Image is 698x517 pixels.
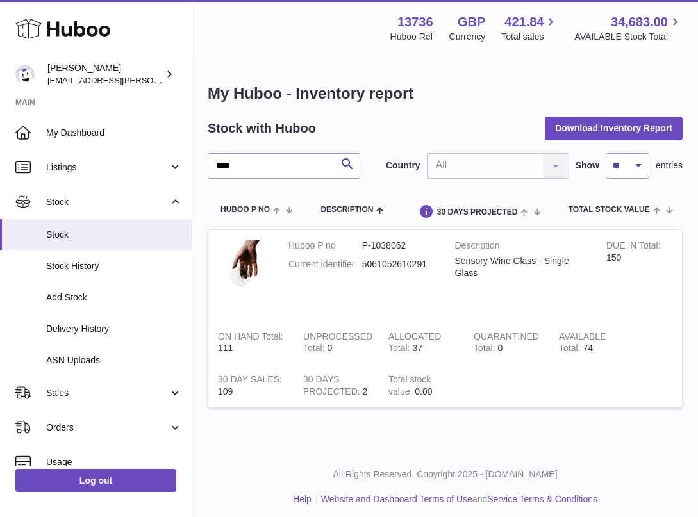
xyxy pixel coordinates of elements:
strong: UNPROCESSED Total [303,331,372,357]
strong: DUE IN Total [606,240,661,254]
span: Stock History [46,260,182,272]
a: Help [293,494,312,504]
a: 34,683.00 AVAILABLE Stock Total [574,13,683,43]
span: Huboo P no [220,206,270,214]
strong: 30 DAY SALES [218,374,282,388]
div: [PERSON_NAME] [47,62,163,86]
span: Delivery History [46,323,182,335]
td: 0 [294,321,379,365]
span: ASN Uploads [46,354,182,366]
strong: 30 DAYS PROJECTED [303,374,363,400]
h2: Stock with Huboo [208,120,316,137]
span: AVAILABLE Stock Total [574,31,683,43]
span: Add Stock [46,291,182,304]
td: 109 [208,364,294,407]
a: Log out [15,469,176,492]
a: Service Terms & Conditions [487,494,597,504]
strong: ON HAND Total [218,331,283,345]
button: Download Inventory Report [545,117,683,140]
strong: Total stock value [388,374,431,400]
span: Total stock value [569,206,650,214]
span: 34,683.00 [611,13,668,31]
span: 0.00 [415,386,432,397]
p: All Rights Reserved. Copyright 2025 - [DOMAIN_NAME] [203,468,688,480]
span: Stock [46,196,169,208]
strong: GBP [458,13,485,31]
li: and [317,493,597,505]
strong: 13736 [397,13,433,31]
dd: P-1038062 [362,240,436,252]
label: Show [576,160,599,172]
td: 150 [597,230,682,321]
strong: Description [455,240,587,255]
span: Orders [46,422,169,434]
span: [EMAIL_ADDRESS][PERSON_NAME][DOMAIN_NAME] [47,75,257,85]
span: Total sales [501,31,558,43]
span: Usage [46,456,182,468]
img: horia@orea.uk [15,65,35,84]
label: Country [386,160,420,172]
img: product image [218,240,269,308]
span: 30 DAYS PROJECTED [437,208,518,217]
td: 37 [379,321,464,365]
td: 111 [208,321,294,365]
strong: ALLOCATED Total [388,331,441,357]
span: 421.84 [504,13,544,31]
span: entries [656,160,683,172]
span: Sales [46,387,169,399]
dt: Current identifier [288,258,362,270]
h1: My Huboo - Inventory report [208,83,683,104]
div: Huboo Ref [390,31,433,43]
span: 0 [497,343,503,353]
span: Stock [46,229,182,241]
strong: AVAILABLE Total [559,331,606,357]
span: Listings [46,161,169,174]
div: Sensory Wine Glass - Single Glass [455,255,587,279]
td: 74 [549,321,635,365]
dd: 5061052610291 [362,258,436,270]
td: 2 [294,364,379,407]
div: Currency [449,31,486,43]
dt: Huboo P no [288,240,362,252]
strong: QUARANTINED Total [474,331,539,357]
a: 421.84 Total sales [501,13,558,43]
a: Website and Dashboard Terms of Use [321,494,472,504]
span: Description [320,206,373,214]
span: My Dashboard [46,127,182,139]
